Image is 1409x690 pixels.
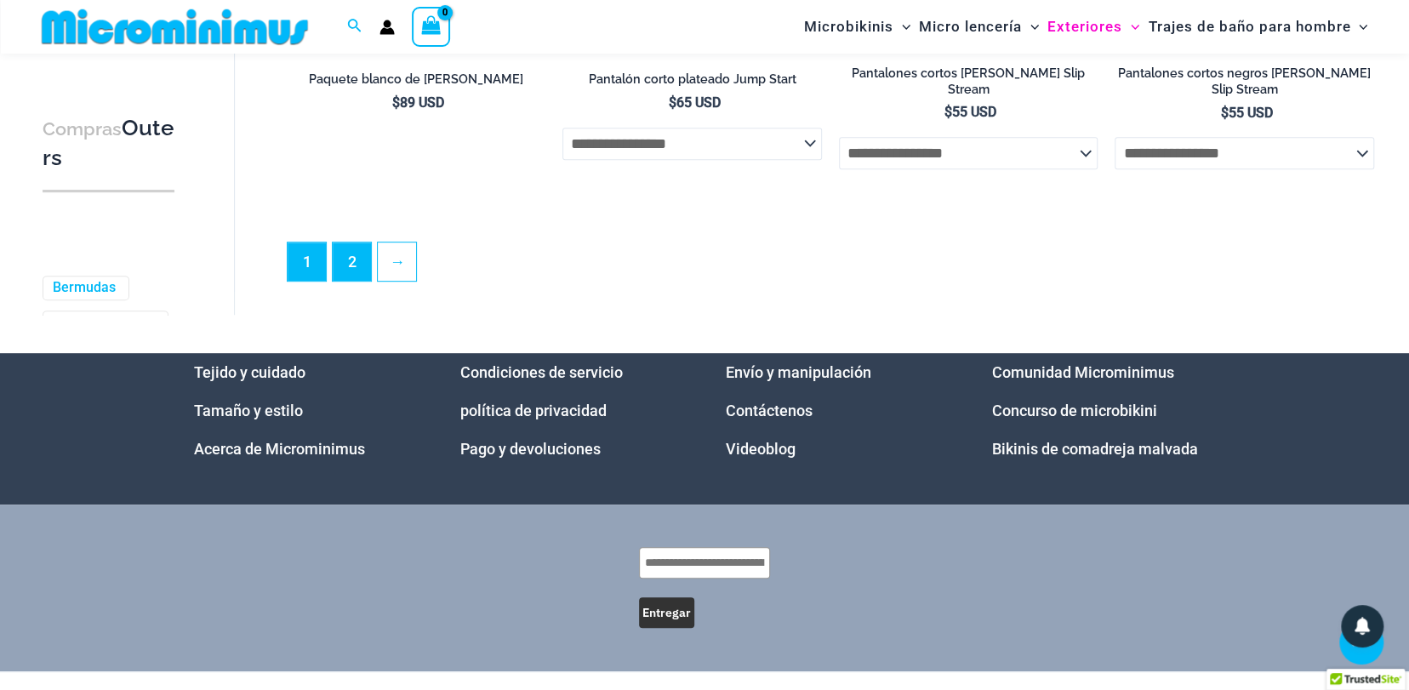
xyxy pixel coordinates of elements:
[992,402,1157,419] a: Concurso de microbikini
[348,253,357,271] font: 2
[952,104,996,120] font: 55 USD
[797,3,1375,51] nav: Navegación del sitio
[53,313,155,349] a: Paquetes de lencería
[378,242,416,281] a: →
[992,353,1216,468] nav: Menú
[53,313,129,347] font: Paquetes de lencería
[309,71,523,86] font: Paquete blanco de [PERSON_NAME]
[412,7,451,46] a: Ver carrito de compras, vacío
[1115,66,1374,104] a: Pantalones cortos negros [PERSON_NAME] Slip Stream
[460,363,623,381] a: Condiciones de servicio
[53,278,116,294] font: Bermudas
[639,597,694,628] button: Entregar
[642,605,691,620] font: Entregar
[804,18,893,35] font: Microbikinis
[35,8,315,46] img: MM SHOP LOGO PLANO
[852,66,1085,96] font: Pantalones cortos [PERSON_NAME] Slip Stream
[588,71,796,86] font: Pantalón corto plateado Jump Start
[676,94,720,111] font: 65 USD
[303,253,311,271] font: 1
[1221,105,1229,121] font: $
[286,242,1374,291] nav: Paginación de productos
[347,16,362,37] a: Enlace del icono de búsqueda
[460,353,684,468] nav: Menú
[1122,5,1139,48] span: Alternar menú
[944,104,952,120] font: $
[194,440,365,458] a: Acerca de Microminimus
[400,94,444,111] font: 89 USD
[726,402,813,419] a: Contáctenos
[1144,5,1372,48] a: Trajes de baño para hombreAlternar menúAlternar menú
[194,402,303,419] a: Tamaño y estilo
[839,66,1098,104] a: Pantalones cortos [PERSON_NAME] Slip Stream
[726,363,871,381] a: Envío y manipulación
[562,71,822,94] a: Pantalón corto plateado Jump Start
[392,94,400,111] font: $
[1148,18,1350,35] font: Trajes de baño para hombre
[893,5,910,48] span: Alternar menú
[43,117,122,139] font: Compras
[1047,18,1122,35] font: Exteriores
[915,5,1043,48] a: Micro lenceríaAlternar menúAlternar menú
[379,20,395,35] a: Enlace del icono de la cuenta
[1229,105,1273,121] font: 55 USD
[992,353,1216,468] aside: Widget de pie de página 4
[194,353,418,468] nav: Menú
[1118,66,1371,96] font: Pantalones cortos negros [PERSON_NAME] Slip Stream
[1350,5,1367,48] span: Alternar menú
[1043,5,1144,48] a: ExterioresAlternar menúAlternar menú
[726,440,796,458] a: Videoblog
[1022,5,1039,48] span: Alternar menú
[194,353,418,468] aside: Widget de pie de página 1
[668,94,676,111] font: $
[288,242,326,281] span: Página 1
[919,18,1022,35] font: Micro lencería
[390,253,405,271] font: →
[800,5,915,48] a: MicrobikinisAlternar menúAlternar menú
[460,353,684,468] aside: Widget de pie de página 2
[460,402,607,419] a: política de privacidad
[992,440,1198,458] a: Bikinis de comadreja malvada
[333,242,371,281] a: Página 2
[286,71,545,94] a: Paquete blanco de [PERSON_NAME]
[992,363,1174,381] a: Comunidad Microminimus
[726,353,950,468] aside: Widget de pie de página 3
[460,440,601,458] a: Pago y devoluciones
[53,278,116,296] a: Bermudas
[726,353,950,468] nav: Menú
[194,363,305,381] a: Tejido y cuidado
